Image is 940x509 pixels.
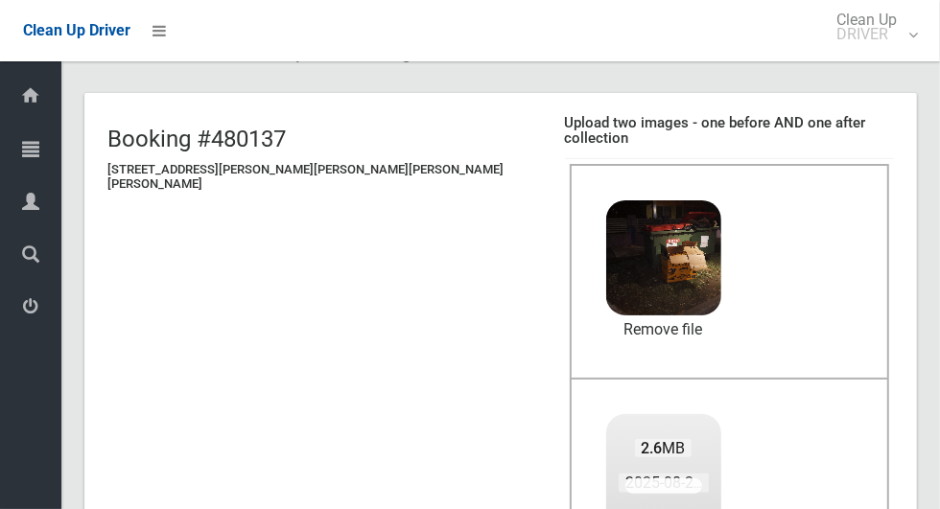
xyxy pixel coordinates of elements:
span: MB [635,439,692,457]
small: DRIVER [836,27,897,41]
strong: 2.6 [642,439,663,457]
a: Remove file [606,315,721,344]
span: Clean Up [827,12,916,41]
a: Clean Up Driver [23,16,130,45]
span: Clean Up Driver [23,21,130,39]
h2: Booking #480137 [107,127,546,151]
h4: Upload two images - one before AND one after collection [565,115,894,147]
h5: [STREET_ADDRESS][PERSON_NAME][PERSON_NAME][PERSON_NAME][PERSON_NAME] [107,163,546,191]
